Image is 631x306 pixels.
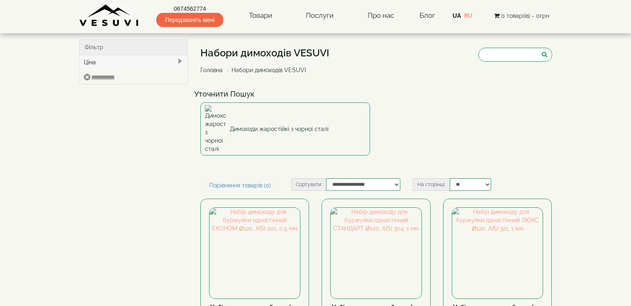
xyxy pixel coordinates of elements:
a: Блог [419,11,435,19]
a: Товари [241,6,280,25]
img: Набір димоходу для буржуйки одностінний СТАНДАРТ Ø120, AISI 304, 1 мм [331,208,421,298]
a: Порівняння товарів (0) [200,178,280,192]
a: 0674562774 [156,5,223,13]
img: Набір димоходу для буржуйки одностінний ЕКОНОМ Ø120, AISI 201, 0,5 мм [210,208,300,298]
label: Сортувати: [291,178,326,191]
img: Димоходи жаростійкі з чорної сталі [205,105,226,153]
a: Димоходи жаростійкі з чорної сталі Димоходи жаростійкі з чорної сталі [200,102,370,155]
img: Набір димоходу для буржуйки одностінний ЛЮКС Ø120, AISI 321, 1 мм [452,208,543,298]
a: UA [453,12,461,19]
a: RU [464,12,473,19]
div: Ціна [80,55,188,69]
span: Передзвоніть мені [156,13,223,27]
img: Завод VESUVI [79,4,139,27]
div: Фільтр [80,40,188,55]
h1: Набори димоходів VESUVI [200,48,329,58]
label: На сторінці: [413,178,450,191]
span: 0 товар(ів) - 0грн [501,12,549,19]
h4: Уточнити Пошук [194,90,558,98]
li: Набори димоходів VESUVI [224,66,306,74]
a: Головна [200,67,223,73]
button: 0 товар(ів) - 0грн [492,11,552,20]
a: Про нас [359,6,402,25]
a: Послуги [297,6,342,25]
